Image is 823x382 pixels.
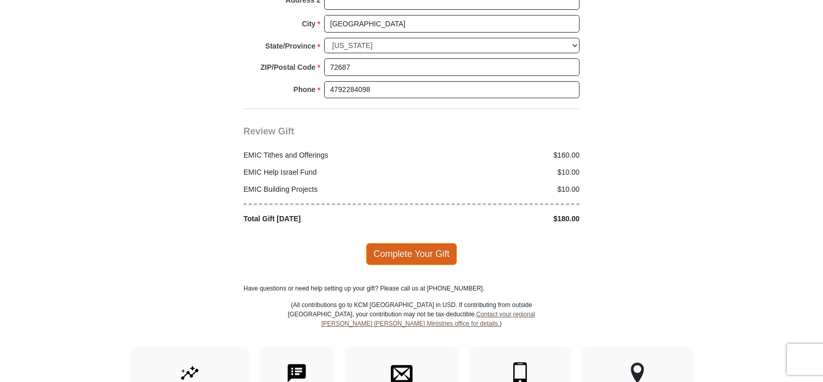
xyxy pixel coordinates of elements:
[238,167,412,178] div: EMIC Help Israel Fund
[411,213,585,224] div: $180.00
[411,184,585,195] div: $10.00
[265,39,315,53] strong: State/Province
[287,300,536,347] p: (All contributions go to KCM [GEOGRAPHIC_DATA] in USD. If contributing from outside [GEOGRAPHIC_D...
[243,126,294,136] span: Review Gift
[243,284,580,293] p: Have questions or need help setting up your gift? Please call us at [PHONE_NUMBER].
[411,150,585,161] div: $160.00
[302,17,315,31] strong: City
[411,167,585,178] div: $10.00
[321,311,535,327] a: Contact your regional [PERSON_NAME] [PERSON_NAME] Ministries office for details.
[366,243,458,265] span: Complete Your Gift
[238,213,412,224] div: Total Gift [DATE]
[238,150,412,161] div: EMIC Tithes and Offerings
[238,184,412,195] div: EMIC Building Projects
[261,60,316,74] strong: ZIP/Postal Code
[294,82,316,97] strong: Phone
